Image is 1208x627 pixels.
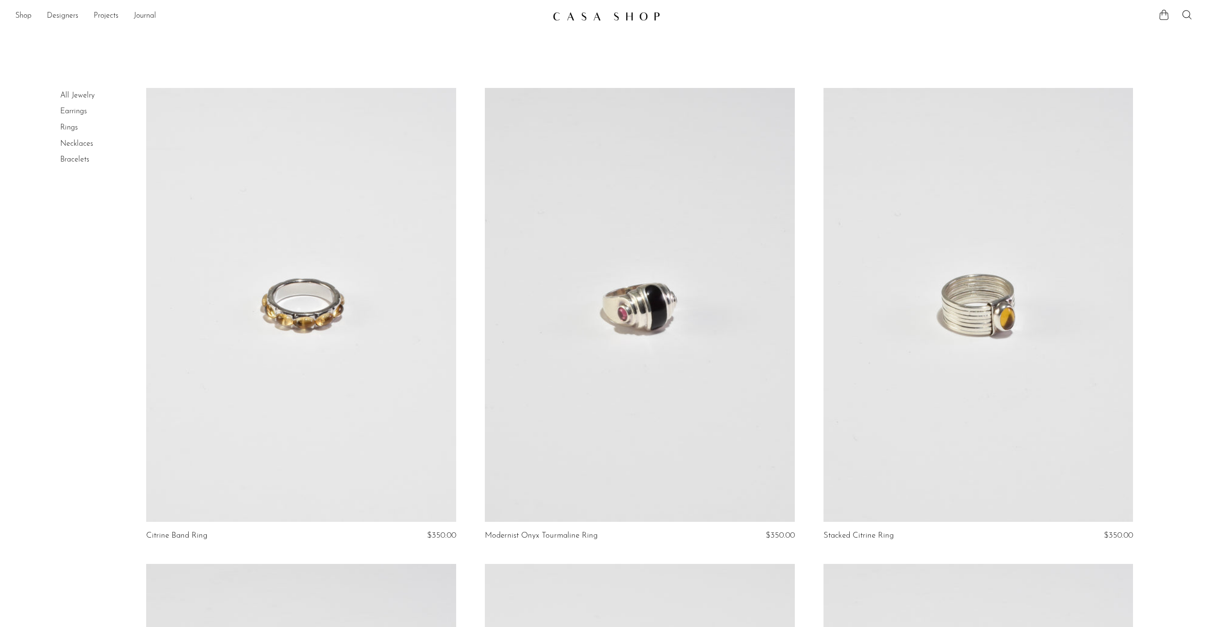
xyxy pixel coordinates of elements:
[427,531,456,540] span: $350.00
[146,531,207,540] a: Citrine Band Ring
[134,10,156,22] a: Journal
[60,92,95,99] a: All Jewelry
[94,10,118,22] a: Projects
[766,531,795,540] span: $350.00
[60,140,93,148] a: Necklaces
[47,10,78,22] a: Designers
[60,156,89,163] a: Bracelets
[15,8,545,24] ul: NEW HEADER MENU
[60,124,78,131] a: Rings
[15,10,32,22] a: Shop
[1104,531,1133,540] span: $350.00
[485,531,598,540] a: Modernist Onyx Tourmaline Ring
[60,108,87,115] a: Earrings
[823,531,894,540] a: Stacked Citrine Ring
[15,8,545,24] nav: Desktop navigation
